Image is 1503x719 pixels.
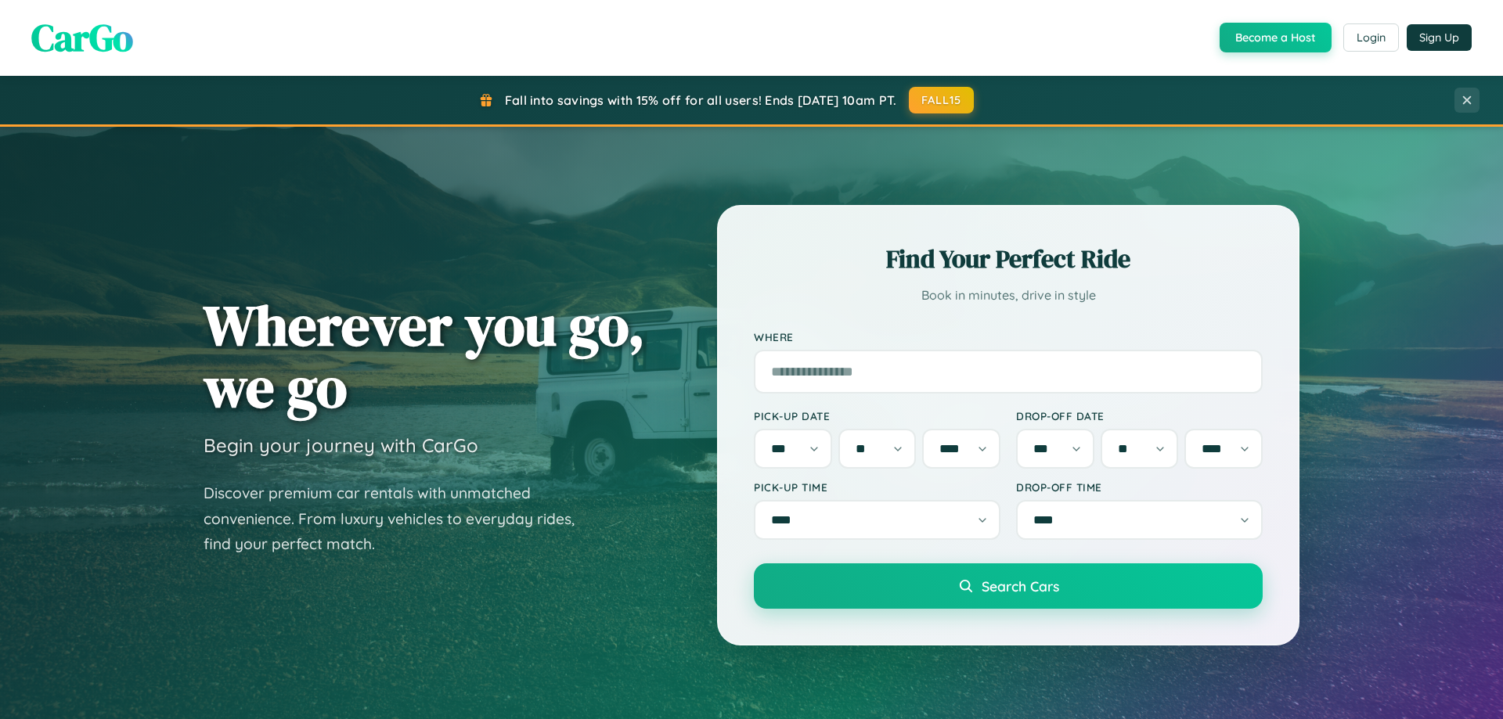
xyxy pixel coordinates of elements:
button: Become a Host [1220,23,1332,52]
h3: Begin your journey with CarGo [204,433,478,457]
label: Where [754,330,1263,343]
label: Pick-up Date [754,409,1000,422]
button: Search Cars [754,563,1263,609]
h2: Find Your Perfect Ride [754,242,1263,276]
span: Search Cars [982,577,1059,595]
button: Login [1343,23,1399,52]
p: Book in minutes, drive in style [754,284,1263,307]
label: Pick-up Time [754,480,1000,494]
p: Discover premium car rentals with unmatched convenience. From luxury vehicles to everyday rides, ... [204,480,595,557]
button: FALL15 [909,87,975,113]
span: CarGo [31,12,133,63]
label: Drop-off Time [1016,480,1263,494]
button: Sign Up [1407,24,1472,51]
h1: Wherever you go, we go [204,294,645,418]
label: Drop-off Date [1016,409,1263,422]
span: Fall into savings with 15% off for all users! Ends [DATE] 10am PT. [505,92,897,108]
